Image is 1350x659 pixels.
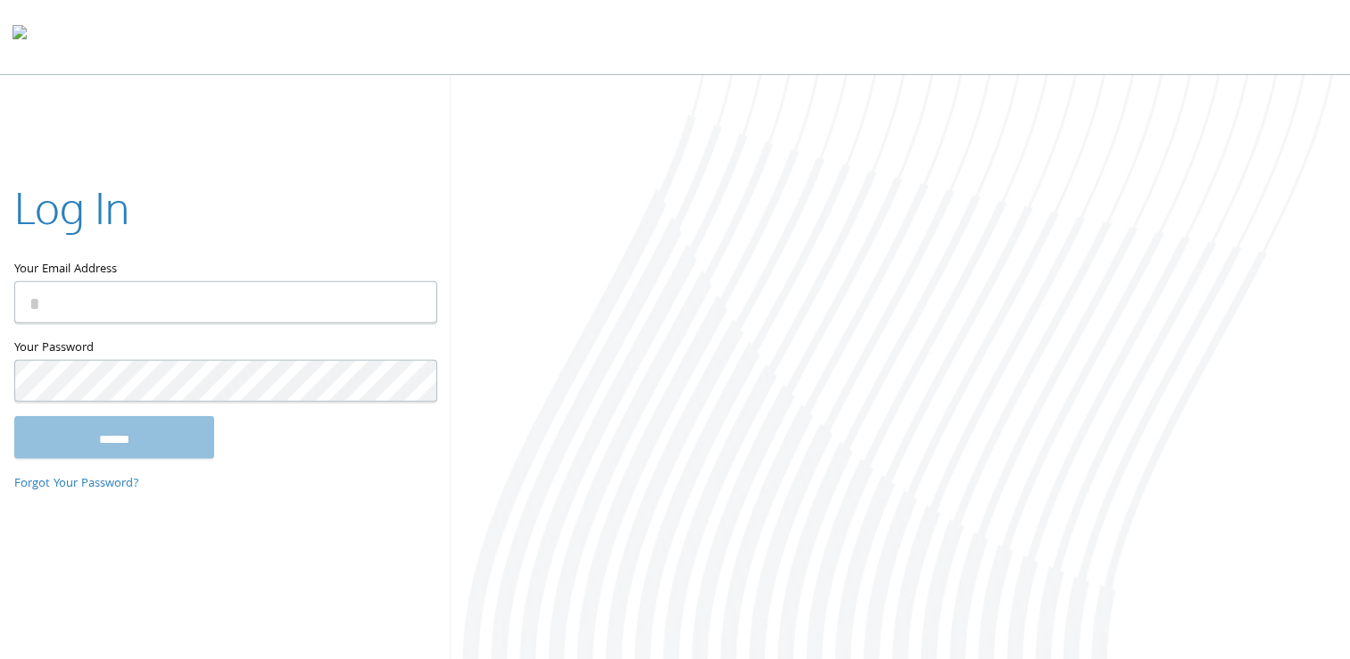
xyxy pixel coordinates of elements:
a: Forgot Your Password? [14,474,139,494]
h2: Log In [14,178,129,238]
keeper-lock: Open Keeper Popup [402,291,423,313]
img: todyl-logo-dark.svg [12,19,27,54]
keeper-lock: Open Keeper Popup [402,370,423,391]
label: Your Password [14,338,435,360]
